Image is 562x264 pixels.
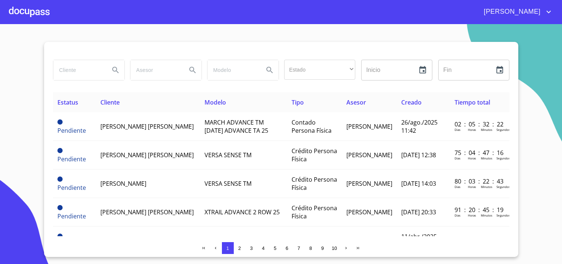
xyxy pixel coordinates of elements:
p: 75 : 04 : 47 : 16 [455,149,505,157]
span: Crédito Persona Física [292,147,337,163]
span: VERSA SENSE TM [204,151,252,159]
button: Search [107,61,124,79]
span: XTRAIL ADVANCE 2 ROW 25 [204,208,280,216]
span: [PERSON_NAME] [PERSON_NAME] [100,208,194,216]
span: Pendiente [57,155,86,163]
span: Pendiente [57,205,63,210]
p: 80 : 03 : 22 : 43 [455,177,505,185]
button: 5 [269,242,281,254]
span: [DATE] 14:03 [401,179,436,188]
button: Search [184,61,202,79]
button: 6 [281,242,293,254]
p: Segundos [496,156,510,160]
p: Segundos [496,185,510,189]
span: Creado [401,98,422,106]
span: 3 [250,245,253,251]
p: Segundos [496,128,510,132]
span: 2 [238,245,241,251]
span: Crédito Persona Física [292,175,337,192]
span: Tiempo total [455,98,490,106]
div: ​ [284,60,355,80]
p: Horas [468,213,476,217]
p: Dias [455,213,460,217]
p: 91 : 20 : 45 : 19 [455,206,505,214]
span: 4 [262,245,265,251]
p: Minutos [481,156,492,160]
p: Horas [468,185,476,189]
input: search [130,60,181,80]
span: VERSA SENSE TM [204,179,252,188]
button: Search [261,61,279,79]
button: 10 [329,242,340,254]
span: [DATE] 12:38 [401,151,436,159]
button: 8 [305,242,317,254]
button: 1 [222,242,234,254]
span: Tipo [292,98,304,106]
span: 9 [321,245,324,251]
button: 4 [257,242,269,254]
p: Horas [468,128,476,132]
span: [PERSON_NAME] [346,151,392,159]
span: 10 [332,245,337,251]
p: Minutos [481,128,492,132]
span: Pendiente [57,126,86,135]
span: 8 [309,245,312,251]
p: 139 : 03 : 37 : 52 [455,234,505,242]
p: Dias [455,185,460,189]
span: Estatus [57,98,78,106]
button: 9 [317,242,329,254]
span: Crédito Persona Física [292,204,337,220]
span: 11/abr./2025 13:36 [401,232,437,249]
span: Asesor [346,98,366,106]
p: 02 : 05 : 32 : 22 [455,120,505,128]
span: Cliente [100,98,120,106]
span: 1 [226,245,229,251]
span: MARCH ADVANCE TM [DATE] ADVANCE TA 25 [204,118,268,135]
span: 6 [286,245,288,251]
span: [PERSON_NAME] [PERSON_NAME] [100,151,194,159]
input: search [207,60,258,80]
p: Minutos [481,185,492,189]
span: Pendiente [57,184,86,192]
span: Contado Persona Física [292,118,332,135]
span: 5 [274,245,276,251]
span: Pendiente [57,119,63,125]
span: [PERSON_NAME] [346,179,392,188]
span: Pendiente [57,212,86,220]
span: [PERSON_NAME] [PERSON_NAME] [100,122,194,131]
span: 26/ago./2025 11:42 [401,118,438,135]
span: [PERSON_NAME] [346,208,392,216]
span: Pendiente [57,176,63,182]
p: Horas [468,156,476,160]
span: Pendiente [57,148,63,153]
p: Dias [455,128,460,132]
span: Pendiente [57,234,63,239]
span: [PERSON_NAME] [100,179,146,188]
button: account of current user [478,6,553,18]
span: [DATE] 20:33 [401,208,436,216]
button: 2 [234,242,246,254]
p: Dias [455,156,460,160]
span: [PERSON_NAME] [346,122,392,131]
p: Minutos [481,213,492,217]
span: [PERSON_NAME] [478,6,544,18]
span: 7 [297,245,300,251]
button: 7 [293,242,305,254]
input: search [53,60,104,80]
p: Segundos [496,213,510,217]
span: Modelo [204,98,226,106]
button: 3 [246,242,257,254]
